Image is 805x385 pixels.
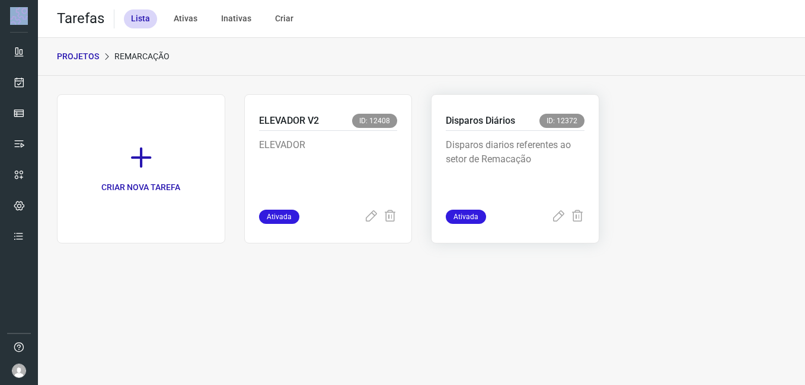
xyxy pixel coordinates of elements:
[352,114,397,128] span: ID: 12408
[57,94,225,243] a: CRIAR NOVA TAREFA
[57,10,104,27] h2: Tarefas
[446,138,584,197] p: Disparos diarios referentes ao setor de Remacação
[10,7,28,25] img: Logo
[268,9,301,28] div: Criar
[12,364,26,378] img: avatar-user-boy.jpg
[57,50,99,63] p: PROJETOS
[114,50,170,63] p: Remarcação
[446,114,515,128] p: Disparos Diários
[446,210,486,224] span: Ativada
[539,114,584,128] span: ID: 12372
[259,210,299,224] span: Ativada
[101,181,180,194] p: CRIAR NOVA TAREFA
[124,9,157,28] div: Lista
[259,114,319,128] p: ELEVADOR V2
[167,9,205,28] div: Ativas
[259,138,398,197] p: ELEVADOR
[214,9,258,28] div: Inativas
